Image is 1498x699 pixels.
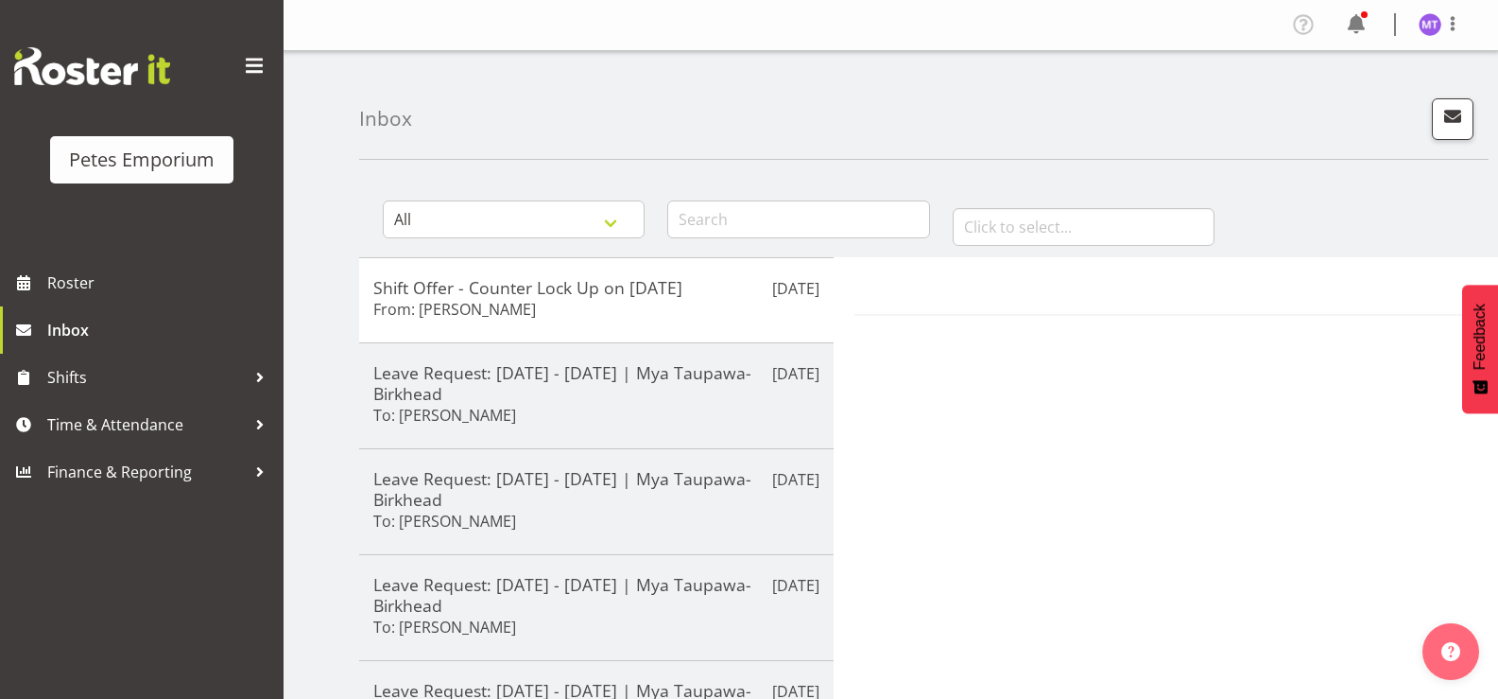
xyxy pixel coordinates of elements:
h6: To: [PERSON_NAME] [373,512,516,531]
h5: Leave Request: [DATE] - [DATE] | Mya Taupawa-Birkhead [373,468,819,510]
img: Rosterit website logo [14,47,170,85]
h5: Shift Offer - Counter Lock Up on [DATE] [373,277,819,298]
h5: Leave Request: [DATE] - [DATE] | Mya Taupawa-Birkhead [373,362,819,404]
img: mya-taupawa-birkhead5814.jpg [1419,13,1441,36]
p: [DATE] [772,574,819,597]
span: Shifts [47,363,246,392]
p: [DATE] [772,362,819,385]
input: Click to select... [953,208,1214,246]
p: [DATE] [772,277,819,300]
h6: From: [PERSON_NAME] [373,300,536,319]
p: [DATE] [772,468,819,491]
span: Feedback [1472,304,1489,370]
h6: To: [PERSON_NAME] [373,618,516,637]
span: Time & Attendance [47,411,246,439]
button: Feedback - Show survey [1462,285,1498,413]
div: Petes Emporium [69,146,215,174]
h5: Leave Request: [DATE] - [DATE] | Mya Taupawa-Birkhead [373,574,819,616]
span: Finance & Reporting [47,458,246,486]
img: help-xxl-2.png [1441,642,1460,661]
span: Inbox [47,316,274,344]
h4: Inbox [359,108,412,130]
span: Roster [47,269,274,297]
input: Search [667,201,929,238]
h6: To: [PERSON_NAME] [373,406,516,425]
